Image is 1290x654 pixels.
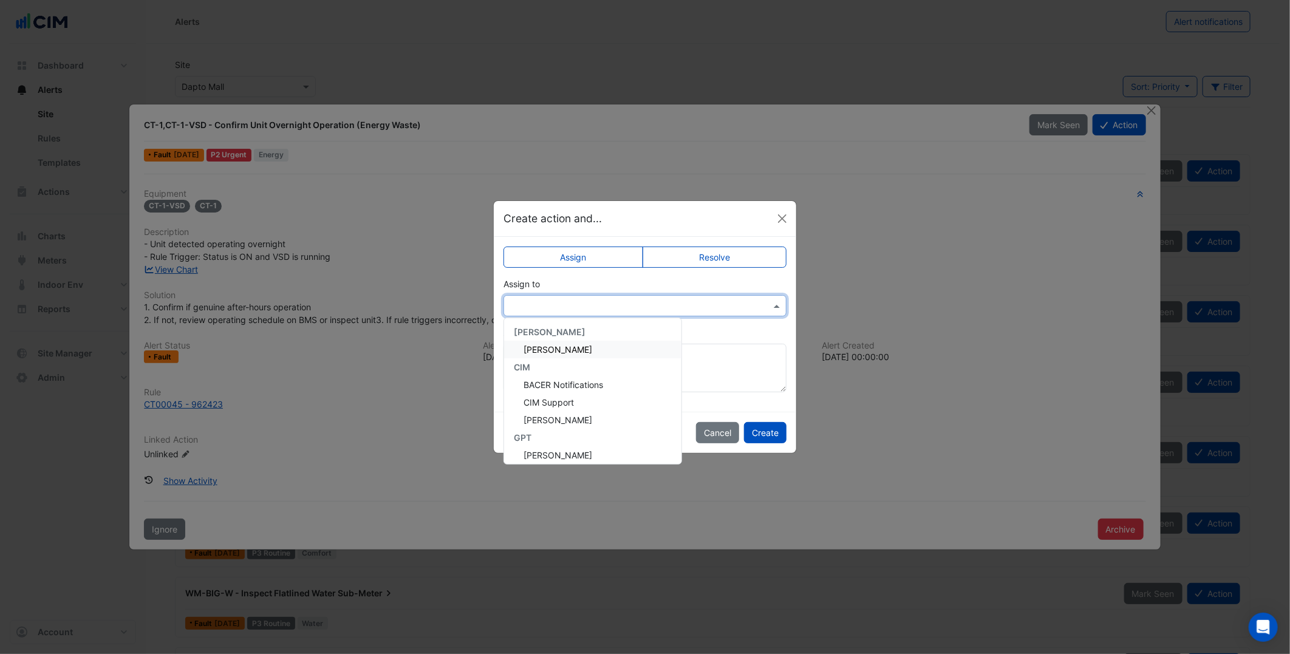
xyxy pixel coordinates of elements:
[503,211,602,227] h5: Create action and...
[524,344,592,355] span: [PERSON_NAME]
[503,278,540,290] label: Assign to
[524,415,592,425] span: [PERSON_NAME]
[524,397,574,407] span: CIM Support
[643,247,787,268] label: Resolve
[1249,613,1278,642] div: Open Intercom Messenger
[524,380,603,390] span: BACER Notifications
[744,422,787,443] button: Create
[514,362,530,372] span: CIM
[504,318,681,464] div: Options List
[524,450,592,460] span: [PERSON_NAME]
[503,247,643,268] label: Assign
[514,327,585,337] span: [PERSON_NAME]
[696,422,739,443] button: Cancel
[773,209,791,228] button: Close
[514,432,531,443] span: GPT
